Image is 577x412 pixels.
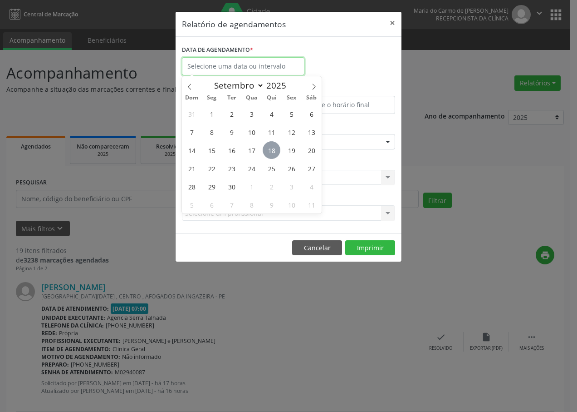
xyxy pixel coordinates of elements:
[243,141,260,159] span: Setembro 17, 2025
[303,178,320,195] span: Outubro 4, 2025
[263,141,280,159] span: Setembro 18, 2025
[183,178,200,195] span: Setembro 28, 2025
[203,123,220,141] span: Setembro 8, 2025
[243,196,260,213] span: Outubro 8, 2025
[345,240,395,256] button: Imprimir
[223,105,240,123] span: Setembro 2, 2025
[383,12,401,34] button: Close
[303,105,320,123] span: Setembro 6, 2025
[243,178,260,195] span: Outubro 1, 2025
[203,196,220,213] span: Outubro 6, 2025
[303,196,320,213] span: Outubro 11, 2025
[183,196,200,213] span: Outubro 5, 2025
[243,159,260,177] span: Setembro 24, 2025
[203,178,220,195] span: Setembro 29, 2025
[283,196,300,213] span: Outubro 10, 2025
[203,141,220,159] span: Setembro 15, 2025
[182,57,304,75] input: Selecione uma data ou intervalo
[203,105,220,123] span: Setembro 1, 2025
[223,141,240,159] span: Setembro 16, 2025
[263,196,280,213] span: Outubro 9, 2025
[263,105,280,123] span: Setembro 4, 2025
[283,105,300,123] span: Setembro 5, 2025
[182,18,286,30] h5: Relatório de agendamentos
[210,79,264,92] select: Month
[282,95,302,101] span: Sex
[283,141,300,159] span: Setembro 19, 2025
[264,79,294,91] input: Year
[223,123,240,141] span: Setembro 9, 2025
[223,159,240,177] span: Setembro 23, 2025
[283,123,300,141] span: Setembro 12, 2025
[222,95,242,101] span: Ter
[182,95,202,101] span: Dom
[183,123,200,141] span: Setembro 7, 2025
[303,141,320,159] span: Setembro 20, 2025
[262,95,282,101] span: Qui
[292,240,342,256] button: Cancelar
[243,123,260,141] span: Setembro 10, 2025
[303,123,320,141] span: Setembro 13, 2025
[223,196,240,213] span: Outubro 7, 2025
[263,123,280,141] span: Setembro 11, 2025
[203,159,220,177] span: Setembro 22, 2025
[183,159,200,177] span: Setembro 21, 2025
[183,141,200,159] span: Setembro 14, 2025
[291,82,395,96] label: ATÉ
[291,96,395,114] input: Selecione o horário final
[263,159,280,177] span: Setembro 25, 2025
[183,105,200,123] span: Agosto 31, 2025
[303,159,320,177] span: Setembro 27, 2025
[223,178,240,195] span: Setembro 30, 2025
[243,105,260,123] span: Setembro 3, 2025
[302,95,322,101] span: Sáb
[202,95,222,101] span: Seg
[263,178,280,195] span: Outubro 2, 2025
[283,159,300,177] span: Setembro 26, 2025
[242,95,262,101] span: Qua
[283,178,300,195] span: Outubro 3, 2025
[182,43,253,57] label: DATA DE AGENDAMENTO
